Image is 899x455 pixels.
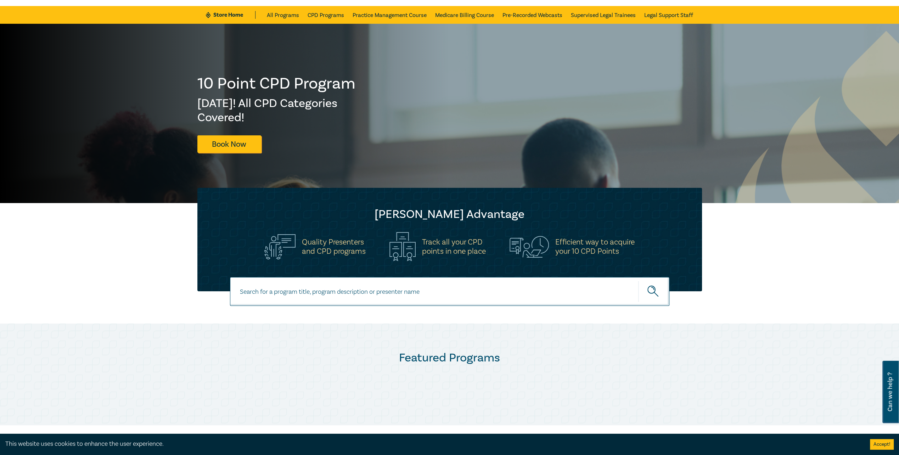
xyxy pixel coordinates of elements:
[510,236,549,257] img: Efficient way to acquire<br>your 10 CPD Points
[302,237,366,256] h5: Quality Presenters and CPD programs
[197,74,356,93] h1: 10 Point CPD Program
[264,234,296,259] img: Quality Presenters<br>and CPD programs
[502,6,562,24] a: Pre-Recorded Webcasts
[197,96,356,125] h2: [DATE]! All CPD Categories Covered!
[555,237,635,256] h5: Efficient way to acquire your 10 CPD Points
[212,207,688,221] h2: [PERSON_NAME] Advantage
[571,6,636,24] a: Supervised Legal Trainees
[389,232,416,261] img: Track all your CPD<br>points in one place
[887,365,893,419] span: Can we help ?
[870,439,894,450] button: Accept cookies
[422,237,486,256] h5: Track all your CPD points in one place
[197,135,261,153] a: Book Now
[644,6,693,24] a: Legal Support Staff
[206,11,255,19] a: Store Home
[435,6,494,24] a: Medicare Billing Course
[230,277,669,306] input: Search for a program title, program description or presenter name
[197,351,702,365] h2: Featured Programs
[5,439,859,449] div: This website uses cookies to enhance the user experience.
[267,6,299,24] a: All Programs
[353,6,427,24] a: Practice Management Course
[308,6,344,24] a: CPD Programs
